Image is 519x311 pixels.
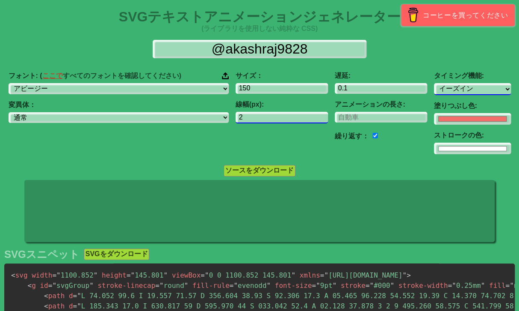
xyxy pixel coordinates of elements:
[401,4,515,26] a: コーヒーを買ってください
[452,281,456,290] span: "
[48,281,53,290] span: =
[44,292,48,300] span: <
[56,271,61,279] span: "
[398,281,448,290] span: stroke-width
[448,281,485,290] span: 0.25mm
[505,281,510,290] span: =
[291,271,295,279] span: "
[9,72,42,79] font: フォント: (
[86,250,148,257] font: SVGをダウンロード
[32,271,52,279] span: width
[236,112,328,123] input: 2ピクセル
[28,281,36,290] span: g
[97,281,155,290] span: stroke-linecap
[299,271,320,279] span: xmlns
[127,271,131,279] span: =
[316,281,320,290] span: "
[130,271,135,279] span: "
[52,271,56,279] span: =
[127,271,168,279] span: 145.801
[406,8,421,22] img: コーヒーを買ってください
[11,271,28,279] span: svg
[366,281,370,290] span: =
[69,302,73,310] span: d
[236,101,264,108] font: 線幅(px):
[77,292,81,300] span: "
[73,292,77,300] span: =
[77,302,81,310] span: "
[366,281,394,290] span: #000
[369,281,374,290] span: "
[201,25,318,32] font: (ライブラリを使用しない純粋な CSS)
[40,281,48,290] span: id
[230,281,234,290] span: =
[312,281,336,290] span: 9pt
[4,248,80,260] font: SVGスニペット
[341,281,366,290] span: stroke
[333,281,337,290] span: "
[407,271,411,279] span: >
[236,72,263,79] font: サイズ：
[481,281,485,290] span: "
[434,132,484,139] font: ストロークの色:
[73,302,77,310] span: =
[9,101,36,108] font: 変異体：
[11,271,15,279] span: <
[402,271,407,279] span: "
[94,271,98,279] span: "
[179,72,181,79] font: )
[335,101,405,108] font: アニメーションの長さ:
[102,271,127,279] span: height
[42,72,63,79] a: ここで
[205,271,209,279] span: "
[510,281,514,290] span: "
[266,281,271,290] span: "
[84,248,150,260] button: SVGをダウンロード
[164,271,168,279] span: "
[119,9,401,24] font: SVGテキストアニメーションジェネレーター
[224,165,295,176] button: ソースをダウンロード
[48,281,94,290] span: svgGroup
[172,271,201,279] span: viewBox
[320,271,407,279] span: [URL][DOMAIN_NAME]
[63,72,179,79] font: すべてのフォントを確認してください
[69,292,73,300] span: d
[201,271,205,279] span: =
[335,132,369,140] font: 繰り返す：
[222,72,229,80] img: フォントをアップロードする
[52,271,97,279] span: 1100.852
[44,302,48,310] span: <
[44,302,65,310] span: path
[320,271,324,279] span: =
[236,83,328,94] input: 100
[434,72,484,79] font: タイミング機能:
[225,167,294,174] font: ソースをダウンロード
[44,292,65,300] span: path
[335,83,427,94] input: 0.1秒
[52,281,56,290] span: "
[89,281,94,290] span: "
[192,281,230,290] span: fill-rule
[159,281,164,290] span: "
[448,281,452,290] span: =
[324,271,328,279] span: "
[390,281,394,290] span: "
[28,281,32,290] span: <
[155,281,188,290] span: round
[233,281,238,290] span: "
[312,281,316,290] span: =
[153,40,366,58] input: ここにテキストを入力してください
[335,112,427,123] input: 自動車
[372,133,378,138] input: 自動車
[423,12,508,19] font: コーヒーを買ってください
[155,281,159,290] span: =
[434,102,477,109] font: 塗りつぶし色:
[184,281,189,290] span: "
[275,281,312,290] span: font-size
[489,281,506,290] span: fill
[335,72,351,79] font: 遅延:
[201,271,295,279] span: 0 0 1100.852 145.801
[230,281,271,290] span: evenodd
